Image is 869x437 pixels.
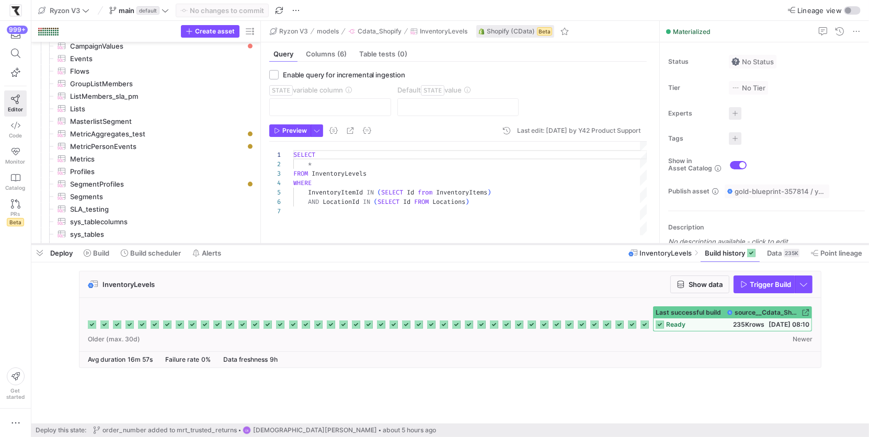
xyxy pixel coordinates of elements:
[317,28,339,35] span: models
[36,165,256,178] div: Press SPACE to select this row.
[70,78,244,90] span: GroupListMembers​​​​​​​​​
[36,52,256,65] a: Events​​​​​​​​​
[36,153,256,165] div: Press SPACE to select this row.
[346,25,404,38] button: Cdata_Shopify
[668,188,710,195] span: Publish asset
[195,28,235,35] span: Create asset
[36,90,256,102] a: ListMembers_sla_pm​​​​​​​​​
[293,151,315,159] span: SELECT
[367,188,374,197] span: IN
[293,169,308,178] span: FROM
[36,178,256,190] a: SegmentProfiles​​​​​​​​​
[731,57,774,66] span: No Status
[36,240,256,253] a: test_query​​​​​​​​​
[731,84,740,92] img: No tier
[36,140,256,153] div: Press SPACE to select this row.
[478,28,485,34] img: undefined
[279,28,308,35] span: Ryzon V3
[36,228,256,240] a: sys_tables​​​​​​​​​
[70,216,244,228] span: sys_tablecolumns​​​​​​​​​
[273,51,293,57] span: Query
[36,215,256,228] a: sys_tablecolumns​​​​​​​​​
[36,203,256,215] div: Press SPACE to select this row.
[119,6,134,15] span: main
[36,215,256,228] div: Press SPACE to select this row.
[4,117,27,143] a: Code
[181,25,239,38] button: Create asset
[668,110,721,117] span: Experts
[269,86,343,94] span: variable column
[36,4,92,17] button: Ryzon V3
[9,132,22,139] span: Code
[487,28,535,35] span: Shopify (CData)
[487,188,491,197] span: )
[432,198,465,206] span: Locations
[36,240,256,253] div: Press SPACE to select this row.
[6,185,26,191] span: Catalog
[36,178,256,190] div: Press SPACE to select this row.
[36,102,256,115] div: Press SPACE to select this row.
[729,81,768,95] button: No tierNo Tier
[4,2,27,19] a: https://storage.googleapis.com/y42-prod-data-exchange/images/sBsRsYb6BHzNxH9w4w8ylRuridc3cmH4JEFn...
[436,188,487,197] span: InventoryItems
[70,116,244,128] span: MasterlistSegment​​​​​​​​​
[7,26,28,34] div: 999+
[10,5,21,16] img: https://storage.googleapis.com/y42-prod-data-exchange/images/sBsRsYb6BHzNxH9w4w8ylRuridc3cmH4JEFn...
[308,188,363,197] span: InventoryItemId
[283,71,405,79] span: Enable query for incremental ingestion
[668,58,721,65] span: Status
[323,198,359,206] span: LocationId
[363,198,370,206] span: IN
[293,179,312,187] span: WHERE
[269,178,281,188] div: 4
[50,6,80,15] span: Ryzon V3
[282,127,307,134] span: Preview
[408,25,470,38] button: InventoryLevels
[36,228,256,240] div: Press SPACE to select this row.
[269,169,281,178] div: 3
[7,218,24,226] span: Beta
[668,224,865,231] p: Description
[465,198,469,206] span: )
[517,127,641,134] div: Last edit: [DATE] by Y42 Product Support
[36,40,256,52] div: Press SPACE to select this row.
[70,103,244,115] span: Lists​​​​​​​​​
[70,90,244,102] span: ListMembers_sla_pm​​​​​​​​​
[668,237,865,246] p: No description available - click to edit
[70,141,244,153] span: MetricPersonEvents​​​​​​​​​
[4,25,27,44] button: 999+
[668,135,721,142] span: Tags
[420,28,467,35] span: InventoryLevels
[308,198,319,206] span: AND
[668,157,712,172] span: Show in Asset Catalog
[36,165,256,178] a: Profiles​​​​​​​​​
[243,426,251,434] div: CB
[397,86,462,94] span: Default value
[4,169,27,195] a: Catalog
[36,102,256,115] a: Lists​​​​​​​​​
[36,115,256,128] a: MasterlistSegment​​​​​​​​​
[70,53,244,65] span: Events​​​​​​​​​
[36,77,256,90] div: Press SPACE to select this row.
[269,197,281,206] div: 6
[70,153,244,165] span: Metrics​​​​​​​​​
[731,57,740,66] img: No status
[136,6,159,15] span: default
[6,387,25,400] span: Get started
[4,143,27,169] a: Monitor
[418,188,432,197] span: from
[36,65,256,77] div: Press SPACE to select this row.
[269,150,281,159] div: 1
[36,140,256,153] a: MetricPersonEvents​​​​​​​​​
[70,178,244,190] span: SegmentProfiles​​​​​​​​​
[269,206,281,216] div: 7
[70,40,244,52] span: CampaignValues​​​​​​​​​
[8,106,23,112] span: Editor
[725,185,829,198] button: gold-blueprint-357814 / y42_Ryzon_V3_main / source__Cdata_Shopify__InventoryLevels
[107,4,171,17] button: maindefault
[36,52,256,65] div: Press SPACE to select this row.
[36,128,256,140] div: Press SPACE to select this row.
[4,195,27,231] a: PRsBeta
[11,211,20,217] span: PRs
[269,124,311,137] button: Preview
